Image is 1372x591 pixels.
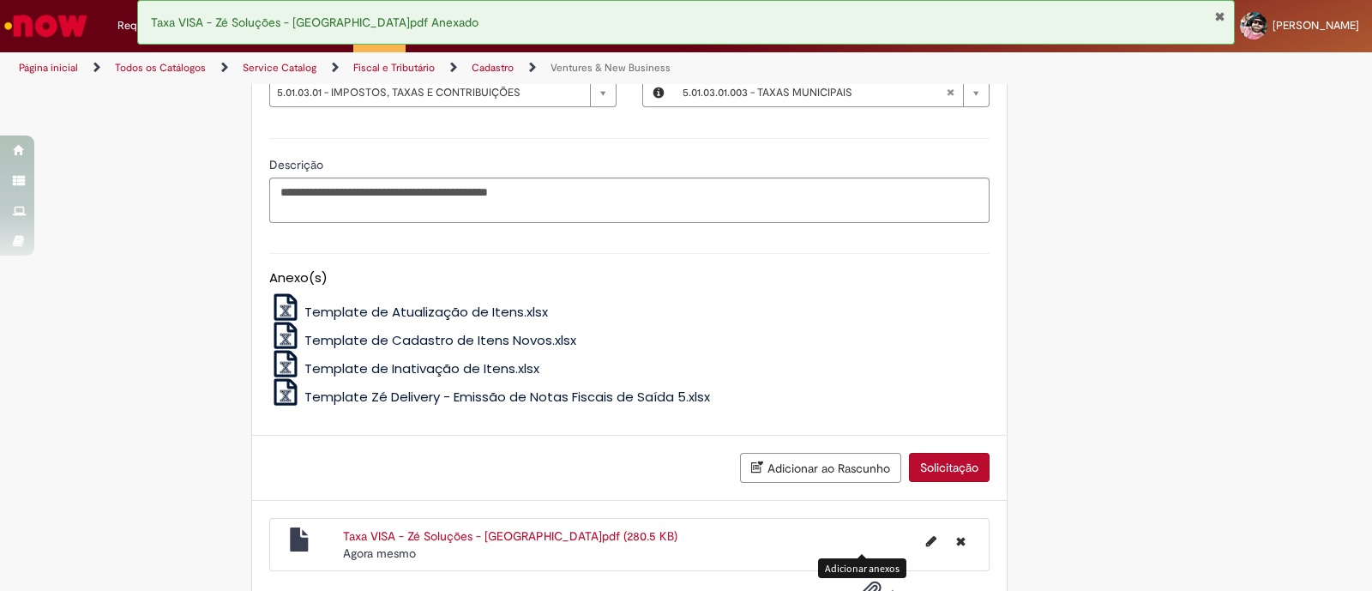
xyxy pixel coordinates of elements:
abbr: Limpar campo Subconta [937,79,963,106]
span: 5.01.03.01.003 - TAXAS MUNICIPAIS [683,79,946,106]
span: Template de Atualização de Itens.xlsx [304,303,548,321]
div: Adicionar anexos [818,558,906,578]
span: Requisições [117,17,178,34]
a: Template de Atualização de Itens.xlsx [269,303,549,321]
span: Taxa VISA - Zé Soluções - [GEOGRAPHIC_DATA]pdf Anexado [151,15,478,30]
span: [PERSON_NAME] [1273,18,1359,33]
button: Solicitação [909,453,990,482]
button: Fechar Notificação [1214,9,1225,23]
span: 5.01.03.01 - IMPOSTOS, TAXAS E CONTRIBUIÇÕES [277,79,581,106]
a: 5.01.03.01.003 - TAXAS MUNICIPAISLimpar campo Subconta [674,79,989,106]
h5: Anexo(s) [269,271,990,286]
a: Service Catalog [243,61,316,75]
a: Template de Inativação de Itens.xlsx [269,359,540,377]
a: Página inicial [19,61,78,75]
a: Cadastro [472,61,514,75]
span: Template Zé Delivery - Emissão de Notas Fiscais de Saída 5.xlsx [304,388,710,406]
ul: Trilhas de página [13,52,902,84]
button: Adicionar ao Rascunho [740,453,901,483]
span: Template de Cadastro de Itens Novos.xlsx [304,331,576,349]
span: Descrição [269,157,327,172]
button: Editar nome de arquivo Taxa VISA - Zé Soluções - São Luiz.pdf [916,528,947,555]
time: 29/08/2025 16:04:35 [343,546,416,561]
a: Template de Cadastro de Itens Novos.xlsx [269,331,577,349]
img: ServiceNow [2,9,90,43]
textarea: Descrição [269,178,990,224]
a: Ventures & New Business [551,61,671,75]
span: Agora mesmo [343,546,416,561]
a: Taxa VISA - Zé Soluções - [GEOGRAPHIC_DATA]pdf (280.5 KB) [343,528,677,544]
a: Template Zé Delivery - Emissão de Notas Fiscais de Saída 5.xlsx [269,388,711,406]
button: Excluir Taxa VISA - Zé Soluções - São Luiz.pdf [946,528,976,555]
span: Template de Inativação de Itens.xlsx [304,359,539,377]
a: Fiscal e Tributário [353,61,435,75]
button: Subconta, Visualizar este registro 5.01.03.01.003 - TAXAS MUNICIPAIS [643,79,674,106]
a: Todos os Catálogos [115,61,206,75]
